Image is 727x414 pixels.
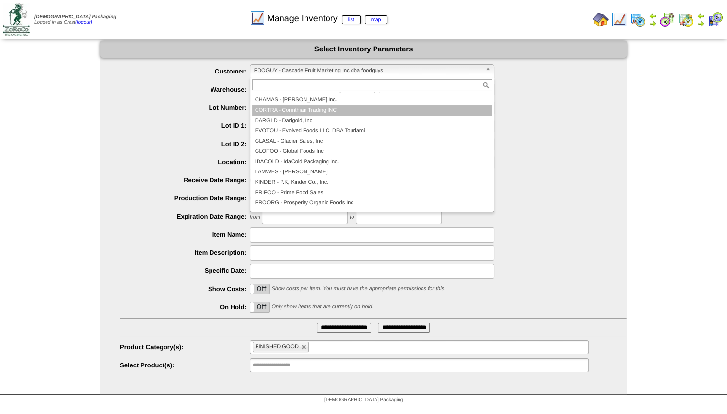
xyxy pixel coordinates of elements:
label: Location: [120,158,250,166]
span: to [350,214,354,220]
li: GLASAL - Glacier Sales, Inc [252,136,492,146]
div: OnOff [250,284,270,294]
img: line_graph.gif [250,10,265,26]
label: Item Name: [120,231,250,238]
li: LAMWES - [PERSON_NAME] [252,167,492,177]
label: Receive Date Range: [120,176,250,184]
label: Off [250,302,269,312]
li: PRIFOO - Prime Food Sales [252,188,492,198]
label: Production Date Range: [120,195,250,202]
label: Product Category(s): [120,343,250,351]
label: Customer: [120,68,250,75]
img: arrowright.gif [697,20,704,27]
li: PROORG - Prosperity Organic Foods Inc [252,198,492,208]
span: [DEMOGRAPHIC_DATA] Packaging [34,14,116,20]
li: GLOFOO - Global Foods Inc [252,146,492,157]
a: (logout) [75,20,92,25]
span: Only show items that are currently on hold. [271,304,373,310]
label: Select Product(s): [120,362,250,369]
img: calendarcustomer.gif [707,12,723,27]
img: arrowright.gif [649,20,657,27]
img: zoroco-logo-small.webp [3,3,30,36]
label: Lot ID 2: [120,140,250,147]
img: arrowleft.gif [697,12,704,20]
label: Lot ID 1: [120,122,250,129]
span: FOOGUY - Cascade Fruit Marketing Inc dba foodguys [254,65,481,76]
li: DARGLD - Darigold, Inc [252,116,492,126]
img: calendarprod.gif [630,12,646,27]
span: Manage Inventory [267,13,388,24]
li: CHAMAS - [PERSON_NAME] Inc. [252,95,492,105]
span: Show costs per item. You must have the appropriate permissions for this. [271,286,446,292]
li: JRSIMP - Simplot Global Food, LLC [252,208,492,219]
label: Warehouse: [120,86,250,93]
label: On Hold: [120,303,250,311]
label: Expiration Date Range: [120,213,250,220]
img: calendarinout.gif [678,12,694,27]
img: home.gif [593,12,609,27]
div: Select Inventory Parameters [100,41,627,58]
img: arrowleft.gif [649,12,657,20]
label: Item Description: [120,249,250,256]
li: EVOTOU - Evolved Foods LLC. DBA Tourlami [252,126,492,136]
img: line_graph.gif [611,12,627,27]
span: Logged in as Crost [34,14,116,25]
li: CORTRA - Corinthian Trading INC [252,105,492,116]
img: calendarblend.gif [659,12,675,27]
label: Show Costs: [120,285,250,292]
span: [DEMOGRAPHIC_DATA] Packaging [324,397,403,403]
span: FINISHED GOOD [256,344,299,350]
span: from [250,214,260,220]
label: Lot Number: [120,104,250,111]
label: Specific Date: [120,267,250,274]
div: OnOff [250,302,270,313]
a: map [365,15,388,24]
a: list [342,15,361,24]
li: IDACOLD - IdaCold Packaging Inc. [252,157,492,167]
li: KINDER - P.K, Kinder Co., Inc. [252,177,492,188]
label: Off [250,284,269,294]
